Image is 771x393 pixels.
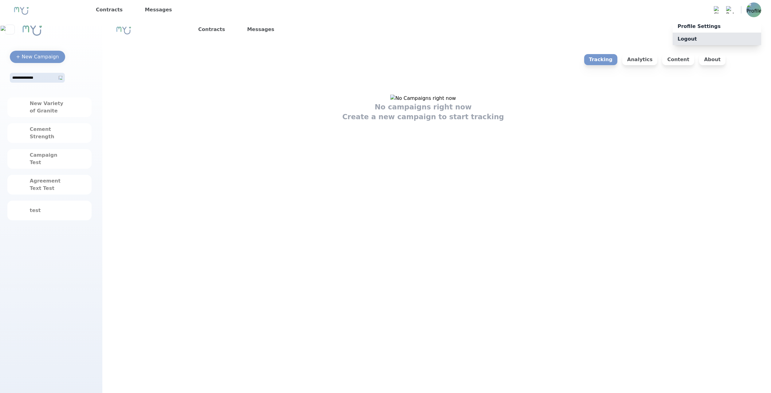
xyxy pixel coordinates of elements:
[342,112,504,122] h1: Create a new campaign to start tracking
[142,5,174,15] a: Messages
[16,53,59,61] div: + New Campaign
[196,25,227,34] a: Contracts
[93,5,125,15] a: Contracts
[390,95,456,102] img: No Campaigns right now
[30,151,69,166] div: Campaign Test
[375,102,472,112] h1: No campaigns right now
[746,2,761,17] img: Profile
[726,6,734,14] img: Bell
[714,6,721,14] img: Chat
[662,54,694,65] p: Content
[10,51,65,63] button: + New Campaign
[245,25,277,34] a: Messages
[584,54,617,65] p: Tracking
[622,54,658,65] p: Analytics
[673,20,761,33] a: Profile Settings
[30,177,69,192] div: Agreement Text Test
[1,26,19,33] img: Close sidebar
[30,100,69,115] div: New Variety of Granite
[673,33,761,45] p: Logout
[30,126,69,140] div: Cement Strength
[30,207,69,214] div: test
[699,54,726,65] p: About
